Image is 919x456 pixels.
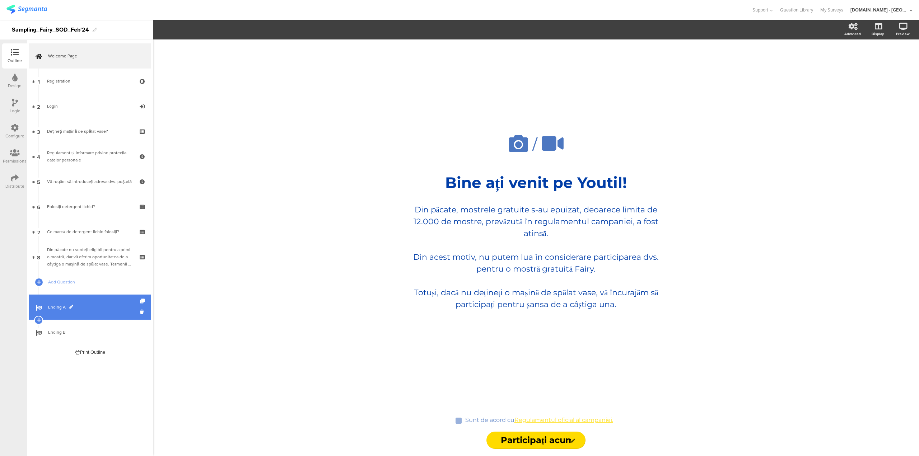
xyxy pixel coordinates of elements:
[5,133,24,139] div: Configure
[403,173,669,192] p: Bine ați venit pe Youtil!
[47,149,133,164] div: Regulament și informare privind protecția datelor personale
[850,6,908,13] div: [DOMAIN_NAME] - [GEOGRAPHIC_DATA]
[140,299,146,304] i: Duplicate
[47,203,133,210] div: Folosiți detergent lichid?
[486,432,586,449] input: Start
[38,77,40,85] span: 1
[37,203,40,211] span: 6
[47,246,133,268] div: Din păcate nu sunteți eligibil pentru a primi o mostră, dar vă oferim oportunitatea de a câștiga ...
[75,349,105,356] div: Print Outline
[29,169,151,194] a: 5 Vă rugăm să introduceți adresa dvs. poștală
[48,329,140,336] span: Ending B
[48,278,140,286] span: Add Question
[47,103,133,110] div: Login
[37,178,40,185] span: 5
[8,57,22,64] div: Outline
[29,194,151,219] a: 6 Folosiți detergent lichid?
[465,417,613,423] p: Sunt de acord cu
[12,24,89,36] div: Sampling_Fairy_SOD_Feb'24
[37,102,40,110] span: 2
[514,417,613,423] a: Regulamentul oficial al campaniei.
[844,31,861,37] div: Advanced
[410,251,662,275] p: Din acest motiv, nu putem lua în considerare participarea dvs. pentru o mostră gratuită Fairy.
[29,295,151,320] a: Ending A
[140,309,146,315] i: Delete
[896,31,910,37] div: Preview
[47,178,133,185] div: Vă rugăm să introduceți adresa dvs. poștală
[29,244,151,269] a: 8 Din păcate nu sunteți eligibil pentru a primi o mostră, dar vă oferim oportunitatea de a câștig...
[37,127,40,135] span: 3
[8,83,22,89] div: Design
[10,108,20,114] div: Logic
[6,5,47,14] img: segmanta logo
[47,77,133,85] div: Registration
[29,94,151,119] a: 2 Login
[29,219,151,244] a: 7 Ce marcă de detergent lichid folosiți?
[29,43,151,69] a: Welcome Page
[410,204,662,239] p: Din păcate, mostrele gratuite s-au epuizat, deoarece limita de 12.000 de mostre, prevăzută în reg...
[47,128,133,135] div: Dețineți mașină de spălat vase?
[5,183,24,189] div: Distribute
[37,228,40,236] span: 7
[29,144,151,169] a: 4 Regulament și informare privind protecția datelor personale
[37,253,40,261] span: 8
[29,320,151,345] a: Ending B
[29,119,151,144] a: 3 Dețineți mașină de spălat vase?
[29,69,151,94] a: 1 Registration
[872,31,884,37] div: Display
[3,158,27,164] div: Permissions
[48,304,140,311] span: Ending A
[48,52,140,60] span: Welcome Page
[410,287,662,310] p: Totuși, dacă nu dețineți o mașină de spălat vase, vă încurajăm să participați pentru șansa de a c...
[47,228,133,235] div: Ce marcă de detergent lichid folosiți?
[752,6,768,13] span: Support
[532,130,538,158] span: /
[37,152,40,160] span: 4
